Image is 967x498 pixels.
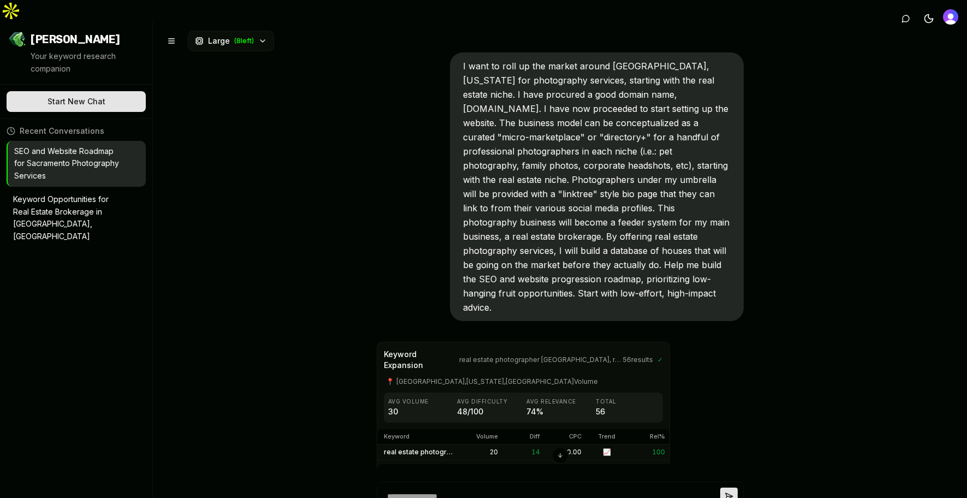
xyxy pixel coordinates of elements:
[31,50,144,75] p: Your keyword research companion
[461,460,503,476] td: 30
[388,397,451,406] p: Avg Volume
[9,31,26,48] img: Jello SEO Logo
[628,429,670,444] th: Rel%
[656,464,665,472] span: 98
[377,460,461,476] td: real estate photography [GEOGRAPHIC_DATA]
[544,444,586,460] td: $ 0.00
[603,448,611,456] span: 📈
[208,35,230,46] span: Large
[544,429,586,444] th: CPC
[531,464,540,472] span: 71
[48,96,105,107] span: Start New Chat
[7,91,146,112] button: Start New Chat
[8,141,146,187] button: SEO and Website Roadmap for Sacramento Photography Services
[7,189,146,247] button: Keyword Opportunities for Real Estate Brokerage in [GEOGRAPHIC_DATA], [GEOGRAPHIC_DATA]
[20,126,104,137] span: Recent Conversations
[603,464,611,472] span: 📈
[31,32,120,47] span: [PERSON_NAME]
[388,406,451,418] p: 30
[502,429,544,444] th: Diff
[377,444,461,460] td: real estate photographer sacramento
[657,355,663,364] span: ✓
[457,397,520,406] p: Avg Difficulty
[457,406,520,418] p: 48 /100
[14,145,124,182] p: SEO and Website Roadmap for Sacramento Photography Services
[461,429,503,444] th: Volume
[188,31,274,51] button: Large(8left)
[652,448,665,456] span: 100
[459,355,623,364] span: real estate photographer [GEOGRAPHIC_DATA], real estate photography [GEOGRAPHIC_DATA], [GEOGRAPHI...
[384,349,455,371] span: Keyword Expansion
[13,193,124,243] p: Keyword Opportunities for Real Estate Brokerage in [GEOGRAPHIC_DATA], [GEOGRAPHIC_DATA]
[526,397,589,406] p: Avg Relevance
[396,377,598,386] span: [GEOGRAPHIC_DATA],[US_STATE],[GEOGRAPHIC_DATA] Volume
[234,37,254,45] span: ( 8 left)
[386,377,394,386] span: 📍
[461,444,503,460] td: 20
[943,9,958,25] img: Tyler West
[623,355,653,364] span: 56 results
[596,406,658,418] p: 56
[377,429,461,444] th: Keyword
[596,397,658,406] p: Total
[943,9,958,25] button: Open user button
[531,448,540,456] span: 14
[526,406,589,418] p: 74 %
[586,429,628,444] th: Trend
[463,61,729,313] span: I want to roll up the market around [GEOGRAPHIC_DATA], [US_STATE] for photography services, start...
[544,460,586,476] td: $ 9.47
